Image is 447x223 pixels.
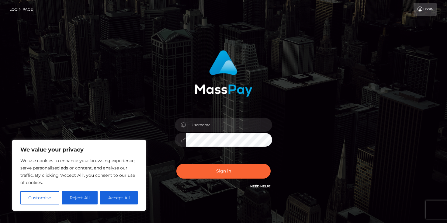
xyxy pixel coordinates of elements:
[20,191,59,204] button: Customise
[250,184,271,188] a: Need Help?
[12,140,146,211] div: We value your privacy
[9,3,33,16] a: Login Page
[100,191,138,204] button: Accept All
[20,157,138,186] p: We use cookies to enhance your browsing experience, serve personalised ads or content, and analys...
[186,118,272,132] input: Username...
[62,191,98,204] button: Reject All
[20,146,138,153] p: We value your privacy
[195,50,252,97] img: MassPay Login
[176,164,271,179] button: Sign in
[414,3,437,16] a: Login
